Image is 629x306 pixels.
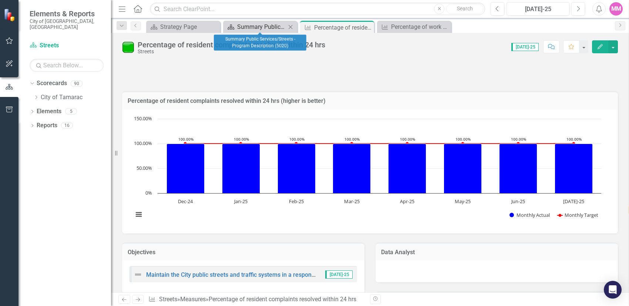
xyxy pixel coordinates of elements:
[509,5,567,14] div: [DATE]-25
[184,142,187,145] path: Dec-24, 100. Monthly Target.
[289,198,304,205] text: Feb-25
[71,80,83,87] div: 90
[128,98,612,104] h3: Percentage of resident complaints resolved within 24 hrs (higher is better)
[122,41,134,53] img: Meets or exceeds target
[222,144,260,193] path: Jan-25, 100. Monthly Actual.
[129,115,610,226] div: Chart. Highcharts interactive chart.
[557,212,598,218] button: Show Monthly Target
[148,295,364,304] div: » »
[446,4,483,14] button: Search
[134,140,152,147] text: 100.00%
[129,115,605,226] svg: Interactive chart
[138,41,325,49] div: Percentage of resident complaints resolved within 24 hrs
[160,22,218,31] div: Strategy Page
[148,22,218,31] a: Strategy Page
[30,18,104,30] small: City of [GEOGRAPHIC_DATA], [GEOGRAPHIC_DATA]
[566,137,582,142] text: 100.00%
[511,43,539,51] span: [DATE]-25
[400,198,414,205] text: Apr-25
[455,198,471,205] text: May-25
[609,2,623,16] button: MM
[128,249,359,256] h3: Objectives
[167,144,205,193] path: Dec-24, 100. Monthly Actual.
[159,296,177,303] a: Streets
[209,296,356,303] div: Percentage of resident complaints resolved within 24 hrs
[146,271,376,278] a: Maintain the City public streets and traffic systems in a responsible and timely manner
[314,23,372,32] div: Percentage of resident complaints resolved within 24 hrs
[134,115,152,122] text: 150.00%
[517,212,550,218] text: Monthly Actual
[214,35,306,51] div: Summary Public Services/Streets - Program Description (5020)
[325,270,353,279] span: [DATE]-25
[511,198,525,205] text: Jun-25
[400,137,415,142] text: 100.00%
[604,281,622,299] div: Open Intercom Messenger
[30,41,104,50] a: Streets
[511,137,526,142] text: 100.00%
[37,107,61,116] a: Elements
[344,198,360,205] text: Mar-25
[138,49,325,54] div: Streets
[391,22,449,31] div: Percentage of work orders completed [DATE] or less
[30,59,104,72] input: Search Below...
[507,2,569,16] button: [DATE]-25
[234,137,249,142] text: 100.00%
[233,198,248,205] text: Jan-25
[167,144,593,193] g: Monthly Actual, series 1 of 2. Bar series with 8 bars.
[444,144,482,193] path: May-25, 100. Monthly Actual.
[41,93,111,102] a: City of Tamarac
[178,198,193,205] text: Dec-24
[388,144,426,193] path: Apr-25, 100. Monthly Actual.
[379,22,449,31] a: Percentage of work orders completed [DATE] or less
[145,189,152,196] text: 0%
[457,6,473,11] span: Search
[37,79,67,88] a: Scorecards
[137,165,152,171] text: 50.00%
[133,209,144,219] button: View chart menu, Chart
[61,122,73,129] div: 16
[237,22,286,31] div: Summary Public Services/Streets - Program Description (5020)
[289,137,305,142] text: 100.00%
[180,296,206,303] a: Measures
[30,9,104,18] span: Elements & Reports
[563,198,584,205] text: [DATE]-25
[65,108,77,115] div: 5
[565,212,598,218] text: Monthly Target
[4,9,17,21] img: ClearPoint Strategy
[455,137,471,142] text: 100.00%
[509,212,549,218] button: Show Monthly Actual
[225,22,286,31] a: Summary Public Services/Streets - Program Description (5020)
[381,249,612,256] h3: Data Analyst
[333,144,371,193] path: Mar-25, 100. Monthly Actual.
[499,144,537,193] path: Jun-25, 100. Monthly Actual.
[278,144,316,193] path: Feb-25, 100. Monthly Actual.
[37,121,57,130] a: Reports
[134,270,142,279] img: Not Defined
[344,137,360,142] text: 100.00%
[178,137,194,142] text: 100.00%
[555,144,593,193] path: Jul-25, 100. Monthly Actual.
[150,3,485,16] input: Search ClearPoint...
